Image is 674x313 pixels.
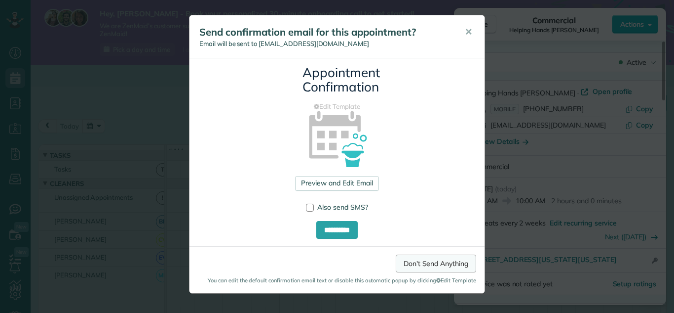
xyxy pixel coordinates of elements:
[295,176,378,191] a: Preview and Edit Email
[396,255,476,272] a: Don't Send Anything
[317,203,368,212] span: Also send SMS?
[302,66,372,94] h3: Appointment Confirmation
[198,276,476,284] small: You can edit the default confirmation email text or disable this automatic popup by clicking Edit...
[199,40,369,47] span: Email will be sent to [EMAIL_ADDRESS][DOMAIN_NAME]
[465,26,472,38] span: ✕
[199,25,451,39] h5: Send confirmation email for this appointment?
[197,102,477,111] a: Edit Template
[293,93,381,182] img: appointment_confirmation_icon-141e34405f88b12ade42628e8c248340957700ab75a12ae832a8710e9b578dc5.png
